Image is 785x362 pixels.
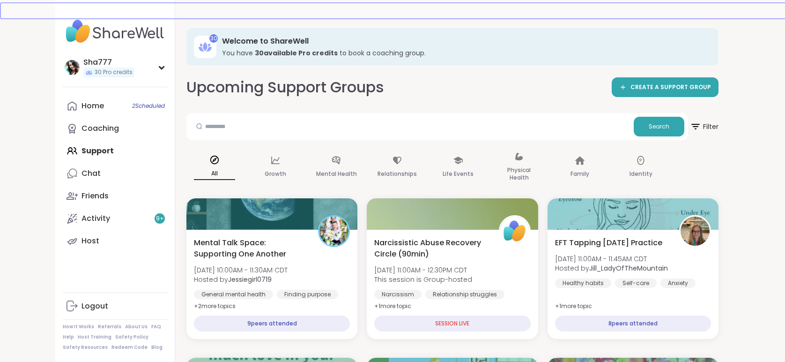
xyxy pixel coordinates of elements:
[555,316,711,332] div: 8 peers attended
[374,290,422,299] div: Narcissism
[500,217,529,246] img: ShareWell
[660,279,696,288] div: Anxiety
[649,122,669,131] span: Search
[194,168,235,180] p: All
[115,334,148,340] a: Safety Policy
[151,324,161,330] a: FAQ
[374,316,530,332] div: SESSION LIVE
[255,48,338,58] b: 30 available Pro credit s
[555,254,668,264] span: [DATE] 11:00AM - 11:45AM CDT
[95,68,133,76] span: 30 Pro credits
[378,168,417,180] p: Relationships
[194,290,273,299] div: General mental health
[81,213,110,224] div: Activity
[81,101,104,111] div: Home
[555,237,662,249] span: EFT Tapping [DATE] Practice
[634,117,684,136] button: Search
[111,344,148,351] a: Redeem Code
[612,77,718,97] a: CREATE A SUPPORT GROUP
[498,165,540,183] p: Physical Health
[63,344,108,351] a: Safety Resources
[316,168,357,180] p: Mental Health
[629,168,652,180] p: Identity
[681,217,710,246] img: Jill_LadyOfTheMountain
[443,168,474,180] p: Life Events
[156,215,164,223] span: 9 +
[63,162,167,185] a: Chat
[125,324,148,330] a: About Us
[63,207,167,230] a: Activity9+
[63,230,167,252] a: Host
[222,48,705,58] h3: You have to book a coaching group.
[209,34,218,43] div: 30
[374,275,472,284] span: This session is Group-hosted
[83,57,134,68] div: Sha777
[690,113,718,140] button: Filter
[374,265,472,275] span: [DATE] 11:00AM - 12:30PM CDT
[228,275,272,284] b: Jessiegirl0719
[81,168,101,179] div: Chat
[194,265,288,275] span: [DATE] 10:00AM - 11:30AM CDT
[63,15,167,48] img: ShareWell Nav Logo
[63,334,74,340] a: Help
[132,102,165,110] span: 2 Scheduled
[63,295,167,317] a: Logout
[151,344,163,351] a: Blog
[555,279,611,288] div: Healthy habits
[63,324,94,330] a: How It Works
[81,301,108,311] div: Logout
[98,324,121,330] a: Referrals
[78,334,111,340] a: Host Training
[222,36,705,46] h3: Welcome to ShareWell
[630,83,711,91] span: CREATE A SUPPORT GROUP
[65,60,80,75] img: Sha777
[265,168,286,180] p: Growth
[186,77,384,98] h2: Upcoming Support Groups
[319,217,348,246] img: Jessiegirl0719
[103,124,110,132] iframe: Spotlight
[81,236,99,246] div: Host
[63,185,167,207] a: Friends
[63,117,167,140] a: Coaching
[555,264,668,273] span: Hosted by
[690,115,718,138] span: Filter
[194,275,288,284] span: Hosted by
[194,316,350,332] div: 9 peers attended
[194,237,308,260] span: Mental Talk Space: Supporting One Another
[589,264,668,273] b: Jill_LadyOfTheMountain
[615,279,657,288] div: Self-care
[570,168,589,180] p: Family
[63,95,167,117] a: Home2Scheduled
[81,123,119,134] div: Coaching
[81,191,109,201] div: Friends
[277,290,338,299] div: Finding purpose
[425,290,504,299] div: Relationship struggles
[374,237,488,260] span: Narcissistic Abuse Recovery Circle (90min)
